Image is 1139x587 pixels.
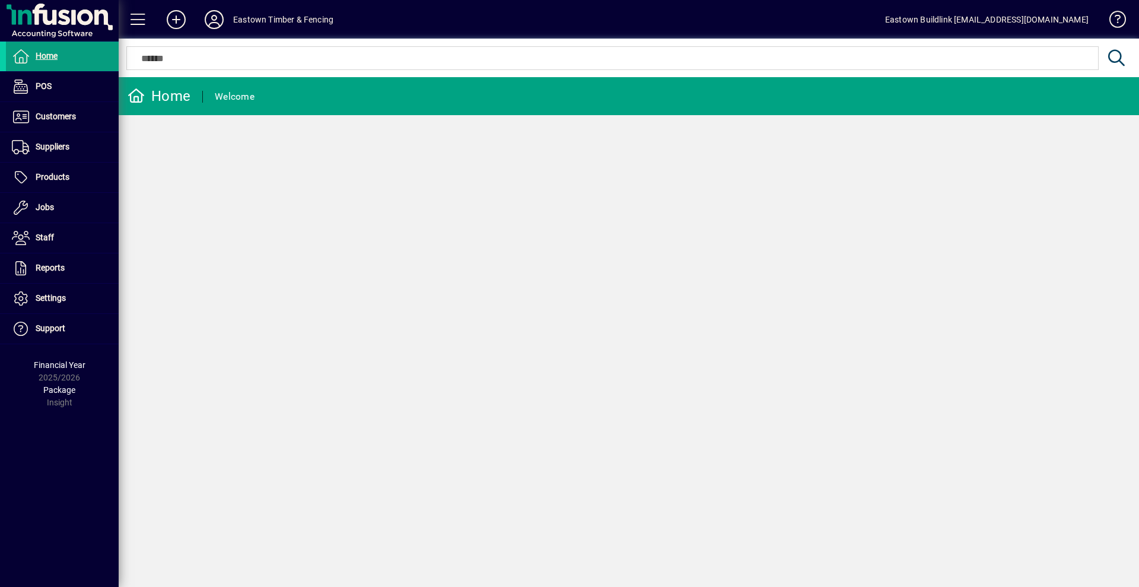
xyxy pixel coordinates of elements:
[34,360,85,370] span: Financial Year
[36,293,66,303] span: Settings
[36,142,69,151] span: Suppliers
[43,385,75,395] span: Package
[6,314,119,344] a: Support
[36,233,54,242] span: Staff
[6,102,119,132] a: Customers
[36,263,65,272] span: Reports
[215,87,254,106] div: Welcome
[36,172,69,182] span: Products
[128,87,190,106] div: Home
[6,132,119,162] a: Suppliers
[233,10,333,29] div: Eastown Timber & Fencing
[1100,2,1124,41] a: Knowledge Base
[6,72,119,101] a: POS
[885,10,1089,29] div: Eastown Buildlink [EMAIL_ADDRESS][DOMAIN_NAME]
[195,9,233,30] button: Profile
[6,223,119,253] a: Staff
[6,253,119,283] a: Reports
[36,51,58,61] span: Home
[6,284,119,313] a: Settings
[36,81,52,91] span: POS
[157,9,195,30] button: Add
[36,112,76,121] span: Customers
[36,323,65,333] span: Support
[6,193,119,223] a: Jobs
[36,202,54,212] span: Jobs
[6,163,119,192] a: Products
